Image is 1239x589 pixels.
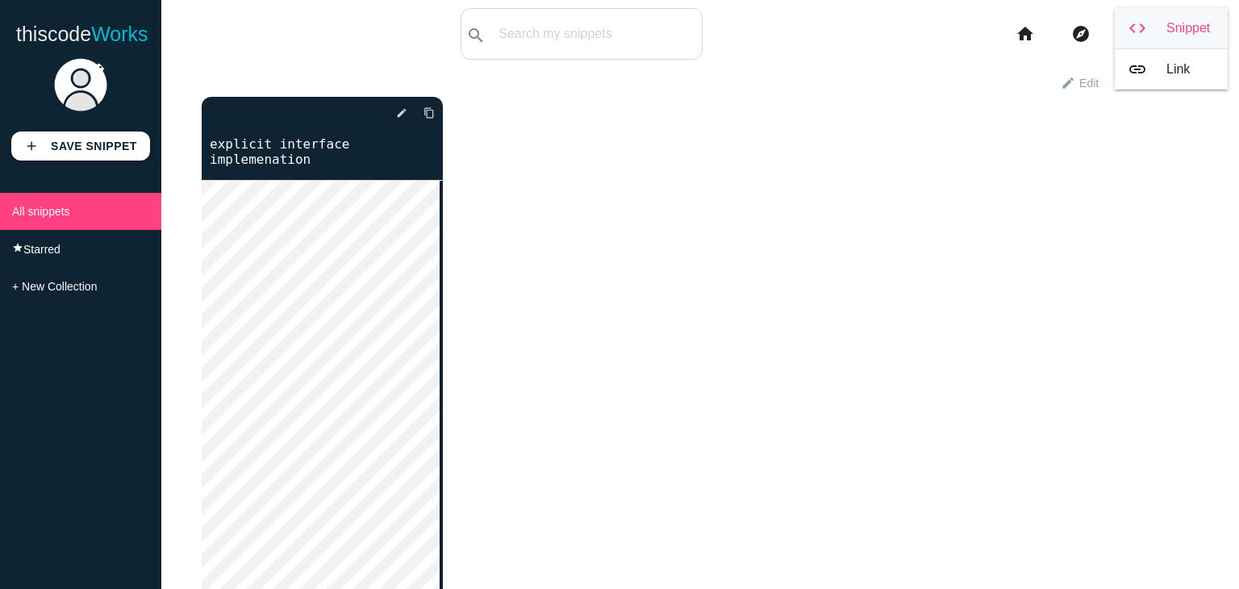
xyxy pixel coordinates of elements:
[466,10,486,61] i: search
[1061,69,1075,96] i: edit
[91,23,148,45] span: Works
[396,98,407,127] i: edit
[1145,69,1185,96] span: List
[1128,19,1147,37] i: code
[490,17,702,51] input: Search my snippets
[411,98,435,127] a: Copy to Clipboard
[23,243,60,256] span: Starred
[11,132,150,161] a: addSave Snippet
[1115,8,1228,48] a: codeSnippet
[383,98,407,127] a: edit
[461,9,490,59] button: search
[52,56,109,113] img: user.png
[1115,49,1228,90] a: linkLink
[1016,8,1035,60] i: home
[423,98,435,127] i: content_copy
[1079,69,1099,96] span: Edit
[16,8,148,60] a: thiscodeWorks
[1047,68,1112,97] a: editEdit
[12,280,97,293] span: + New Collection
[202,135,443,169] a: explicit interface implemenation
[12,205,70,218] span: All snippets
[51,140,137,152] b: Save Snippet
[1126,69,1141,96] i: view_list
[24,132,39,161] i: add
[1071,8,1091,60] i: explore
[1128,61,1147,78] i: link
[1112,68,1199,97] a: view_listListview
[12,242,23,253] i: star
